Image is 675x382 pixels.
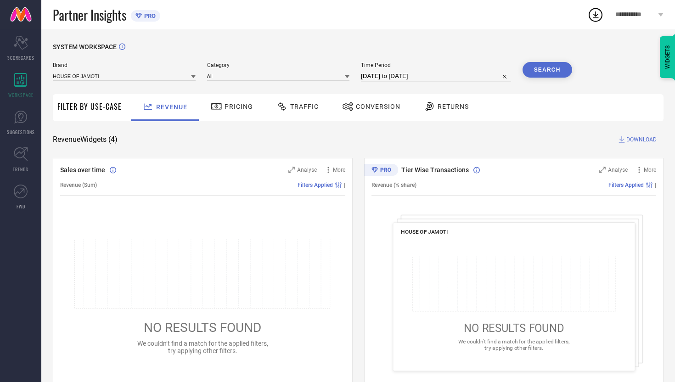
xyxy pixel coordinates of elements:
span: Partner Insights [53,6,126,24]
span: More [333,167,345,173]
span: Traffic [290,103,319,110]
span: PRO [142,12,156,19]
span: Revenue (Sum) [60,182,97,188]
span: Sales over time [60,166,105,174]
div: Open download list [587,6,604,23]
span: Pricing [225,103,253,110]
span: Analyse [608,167,628,173]
button: Search [523,62,572,78]
span: TRENDS [13,166,28,173]
span: | [655,182,656,188]
span: Returns [438,103,469,110]
span: Revenue Widgets ( 4 ) [53,135,118,144]
span: Conversion [356,103,400,110]
span: Filters Applied [298,182,333,188]
span: WORKSPACE [8,91,34,98]
span: SCORECARDS [7,54,34,61]
span: Analyse [297,167,317,173]
span: DOWNLOAD [626,135,657,144]
span: Tier Wise Transactions [401,166,469,174]
span: SUGGESTIONS [7,129,35,135]
span: More [644,167,656,173]
span: HOUSE OF JAMOTI [401,229,448,235]
span: Revenue (% share) [371,182,416,188]
span: NO RESULTS FOUND [144,320,261,335]
span: | [344,182,345,188]
svg: Zoom [599,167,606,173]
span: Filters Applied [608,182,644,188]
input: Select time period [361,71,511,82]
span: We couldn’t find a match for the applied filters, try applying other filters. [458,338,569,351]
span: Revenue [156,103,187,111]
div: Premium [364,164,398,178]
span: Filter By Use-Case [57,101,122,112]
span: Category [207,62,350,68]
span: Time Period [361,62,511,68]
span: SYSTEM WORKSPACE [53,43,117,51]
span: FWD [17,203,25,210]
span: Brand [53,62,196,68]
span: NO RESULTS FOUND [464,321,564,334]
span: We couldn’t find a match for the applied filters, try applying other filters. [137,340,268,354]
svg: Zoom [288,167,295,173]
